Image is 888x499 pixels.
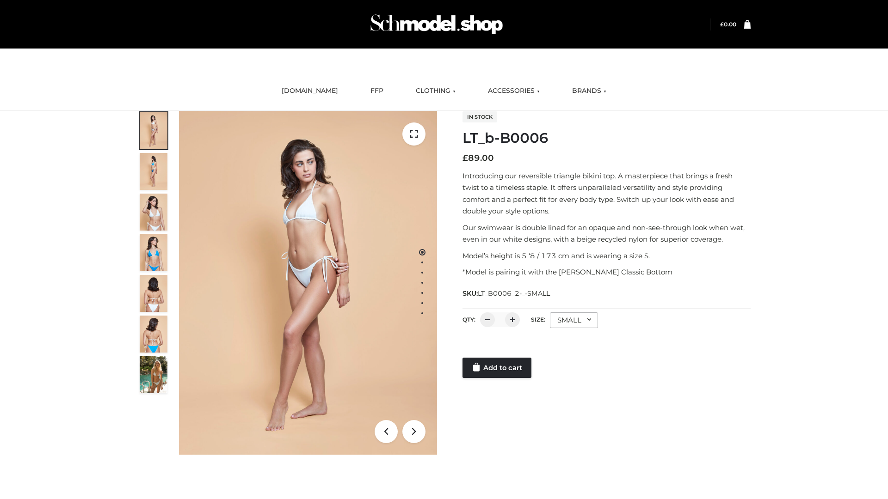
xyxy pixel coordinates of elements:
[481,81,547,101] a: ACCESSORIES
[179,111,437,455] img: ArielClassicBikiniTop_CloudNine_AzureSky_OW114ECO_1
[140,112,167,149] img: ArielClassicBikiniTop_CloudNine_AzureSky_OW114ECO_1-scaled.jpg
[720,21,724,28] span: £
[462,288,551,299] span: SKU:
[140,356,167,393] img: Arieltop_CloudNine_AzureSky2.jpg
[140,234,167,271] img: ArielClassicBikiniTop_CloudNine_AzureSky_OW114ECO_4-scaled.jpg
[462,153,494,163] bdi: 89.00
[462,316,475,323] label: QTY:
[364,81,390,101] a: FFP
[478,289,550,298] span: LT_B0006_2-_-SMALL
[462,250,751,262] p: Model’s height is 5 ‘8 / 173 cm and is wearing a size S.
[462,358,531,378] a: Add to cart
[140,316,167,353] img: ArielClassicBikiniTop_CloudNine_AzureSky_OW114ECO_8-scaled.jpg
[550,312,598,328] div: SMALL
[367,6,506,43] img: Schmodel Admin 964
[140,153,167,190] img: ArielClassicBikiniTop_CloudNine_AzureSky_OW114ECO_2-scaled.jpg
[140,275,167,312] img: ArielClassicBikiniTop_CloudNine_AzureSky_OW114ECO_7-scaled.jpg
[462,170,751,217] p: Introducing our reversible triangle bikini top. A masterpiece that brings a fresh twist to a time...
[720,21,736,28] bdi: 0.00
[462,111,497,122] span: In stock
[720,21,736,28] a: £0.00
[531,316,545,323] label: Size:
[462,153,468,163] span: £
[462,222,751,245] p: Our swimwear is double lined for an opaque and non-see-through look when wet, even in our white d...
[565,81,613,101] a: BRANDS
[409,81,462,101] a: CLOTHING
[462,130,751,146] h1: LT_b-B0006
[462,266,751,278] p: *Model is pairing it with the [PERSON_NAME] Classic Bottom
[140,194,167,231] img: ArielClassicBikiniTop_CloudNine_AzureSky_OW114ECO_3-scaled.jpg
[275,81,345,101] a: [DOMAIN_NAME]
